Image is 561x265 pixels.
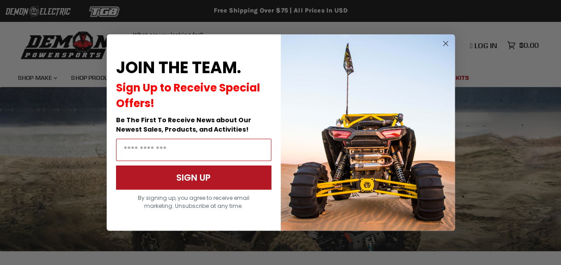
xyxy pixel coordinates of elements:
[116,56,241,79] span: JOIN THE TEAM.
[116,80,260,111] span: Sign Up to Receive Special Offers!
[116,116,251,134] span: Be The First To Receive News about Our Newest Sales, Products, and Activities!
[440,38,451,49] button: Close dialog
[281,34,455,231] img: a9095488-b6e7-41ba-879d-588abfab540b.jpeg
[138,194,249,210] span: By signing up, you agree to receive email marketing. Unsubscribe at any time.
[116,166,271,190] button: SIGN UP
[116,139,271,161] input: Email Address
